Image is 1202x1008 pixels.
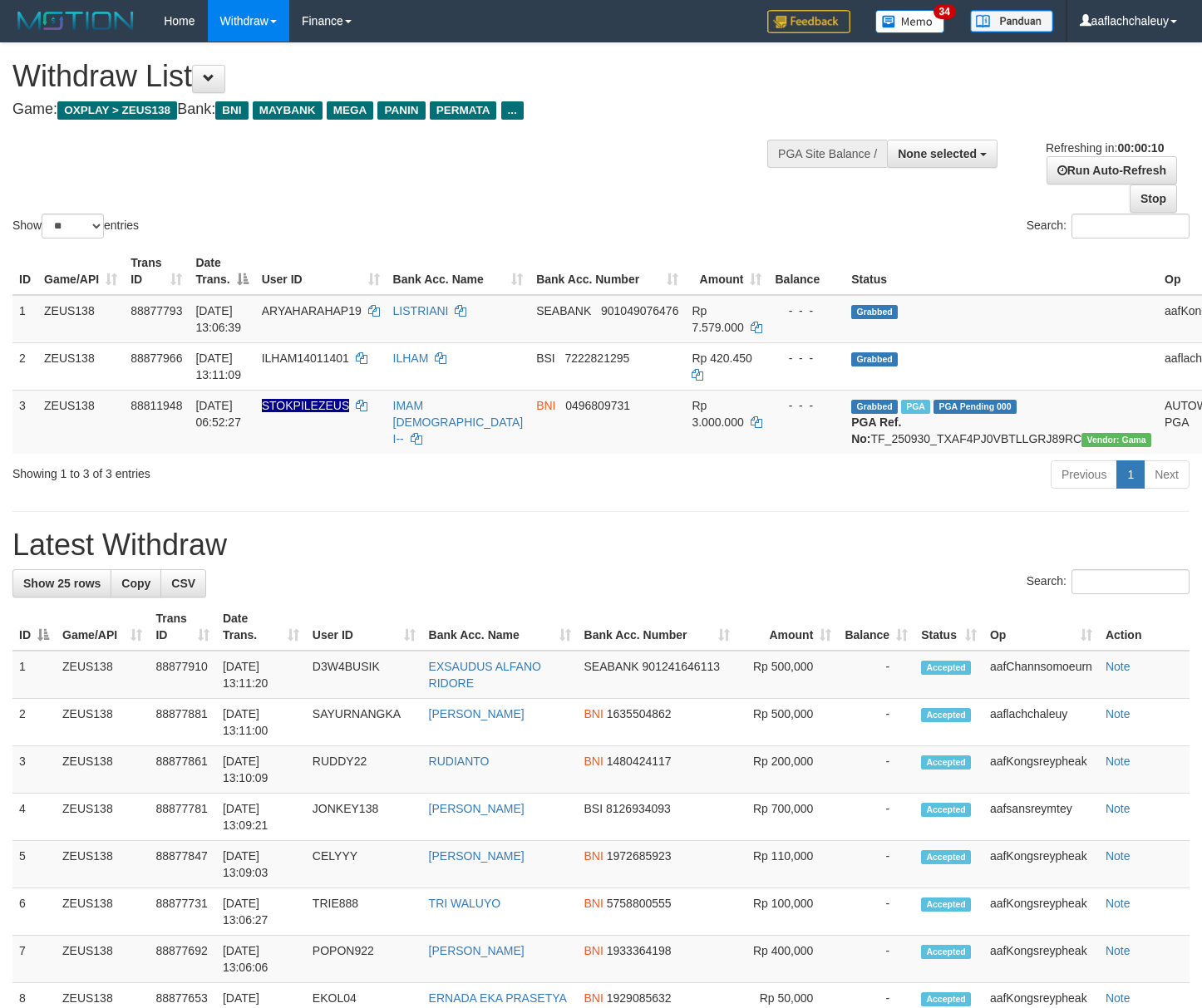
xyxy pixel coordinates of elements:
td: D3W4BUSIK [306,651,422,699]
span: Accepted [921,803,971,817]
span: MAYBANK [253,101,323,120]
span: BNI [584,707,603,720]
span: ILHAM14011401 [262,352,349,365]
td: aafKongsreypheak [983,936,1099,983]
span: Grabbed [851,305,898,319]
th: Amount: activate to sort column ascending [736,603,838,651]
span: Copy 7222821295 to clipboard [564,352,629,365]
span: BNI [536,399,555,412]
a: 1 [1116,460,1145,489]
a: Note [1106,897,1131,910]
a: Show 25 rows [12,569,111,597]
span: Refreshing in: [1046,141,1164,155]
td: [DATE] 13:06:06 [216,936,306,983]
a: ILHAM [393,352,429,365]
th: Trans ID: activate to sort column ascending [124,248,189,295]
span: Copy 0496809731 to clipboard [565,399,630,412]
a: Note [1106,755,1131,768]
strong: 00:00:10 [1117,141,1164,155]
input: Search: [1071,214,1190,238]
td: ZEUS138 [37,295,124,343]
a: Note [1106,660,1131,673]
td: [DATE] 13:09:21 [216,794,306,841]
td: 88877881 [149,699,215,746]
td: ZEUS138 [56,746,149,794]
span: Nama rekening ada tanda titik/strip, harap diedit [262,399,350,412]
div: - - - [775,397,838,414]
div: Showing 1 to 3 of 3 entries [12,459,489,482]
a: EXSAUDUS ALFANO RIDORE [429,660,541,690]
span: PERMATA [430,101,497,120]
span: Copy 1929085632 to clipboard [607,991,672,1005]
span: Copy 8126934093 to clipboard [606,802,671,815]
th: Bank Acc. Name: activate to sort column ascending [387,248,530,295]
th: Op: activate to sort column ascending [983,603,1099,651]
td: ZEUS138 [56,699,149,746]
td: ZEUS138 [37,342,124,390]
td: 88877781 [149,794,215,841]
td: 3 [12,746,56,794]
td: Rp 100,000 [736,888,838,936]
td: Rp 500,000 [736,651,838,699]
img: MOTION_logo.png [12,8,139,33]
td: Rp 700,000 [736,794,838,841]
a: [PERSON_NAME] [429,944,525,957]
td: 2 [12,342,37,390]
span: BNI [584,755,603,768]
span: [DATE] 13:11:09 [195,352,241,381]
a: Note [1106,849,1131,863]
td: - [838,794,914,841]
th: User ID: activate to sort column ascending [306,603,422,651]
td: 4 [12,794,56,841]
a: Note [1106,944,1131,957]
th: Action [1099,603,1190,651]
td: Rp 500,000 [736,699,838,746]
td: 88877861 [149,746,215,794]
a: [PERSON_NAME] [429,802,525,815]
td: - [838,936,914,983]
span: [DATE] 06:52:27 [195,399,241,429]
span: ... [501,101,524,120]
td: aafKongsreypheak [983,746,1099,794]
td: 88877731 [149,888,215,936]
a: TRI WALUYO [429,897,501,910]
span: Accepted [921,708,971,722]
td: TRIE888 [306,888,422,936]
td: ZEUS138 [56,651,149,699]
span: Grabbed [851,352,898,366]
td: 6 [12,888,56,936]
td: ZEUS138 [56,794,149,841]
td: [DATE] 13:10:09 [216,746,306,794]
span: MEGA [327,101,374,120]
td: - [838,699,914,746]
td: - [838,888,914,936]
a: IMAM [DEMOGRAPHIC_DATA] I-- [393,399,524,445]
td: aafKongsreypheak [983,841,1099,888]
th: Status: activate to sort column ascending [914,603,983,651]
span: Rp 420.450 [692,352,751,365]
a: Next [1144,460,1190,489]
td: [DATE] 13:06:27 [216,888,306,936]
span: Copy 1972685923 to clipboard [607,849,672,863]
a: Note [1106,991,1131,1005]
span: Copy [121,577,150,590]
img: Feedback.jpg [767,10,850,33]
span: OXPLAY > ZEUS138 [57,101,177,120]
a: Stop [1130,184,1177,213]
a: CSV [160,569,206,597]
td: JONKEY138 [306,794,422,841]
th: Game/API: activate to sort column ascending [37,248,124,295]
span: Vendor URL: https://trx31.1velocity.biz [1081,433,1151,447]
span: Accepted [921,755,971,770]
span: Grabbed [851,400,898,414]
td: ZEUS138 [56,936,149,983]
span: Accepted [921,992,971,1006]
span: Marked by aafsreyleap [901,400,930,414]
a: RUDIANTO [429,755,490,768]
th: Balance [768,248,845,295]
td: [DATE] 13:11:20 [216,651,306,699]
img: panduan.png [970,10,1053,32]
span: BNI [215,101,248,120]
th: Bank Acc. Number: activate to sort column ascending [530,248,685,295]
th: Amount: activate to sort column ascending [685,248,768,295]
